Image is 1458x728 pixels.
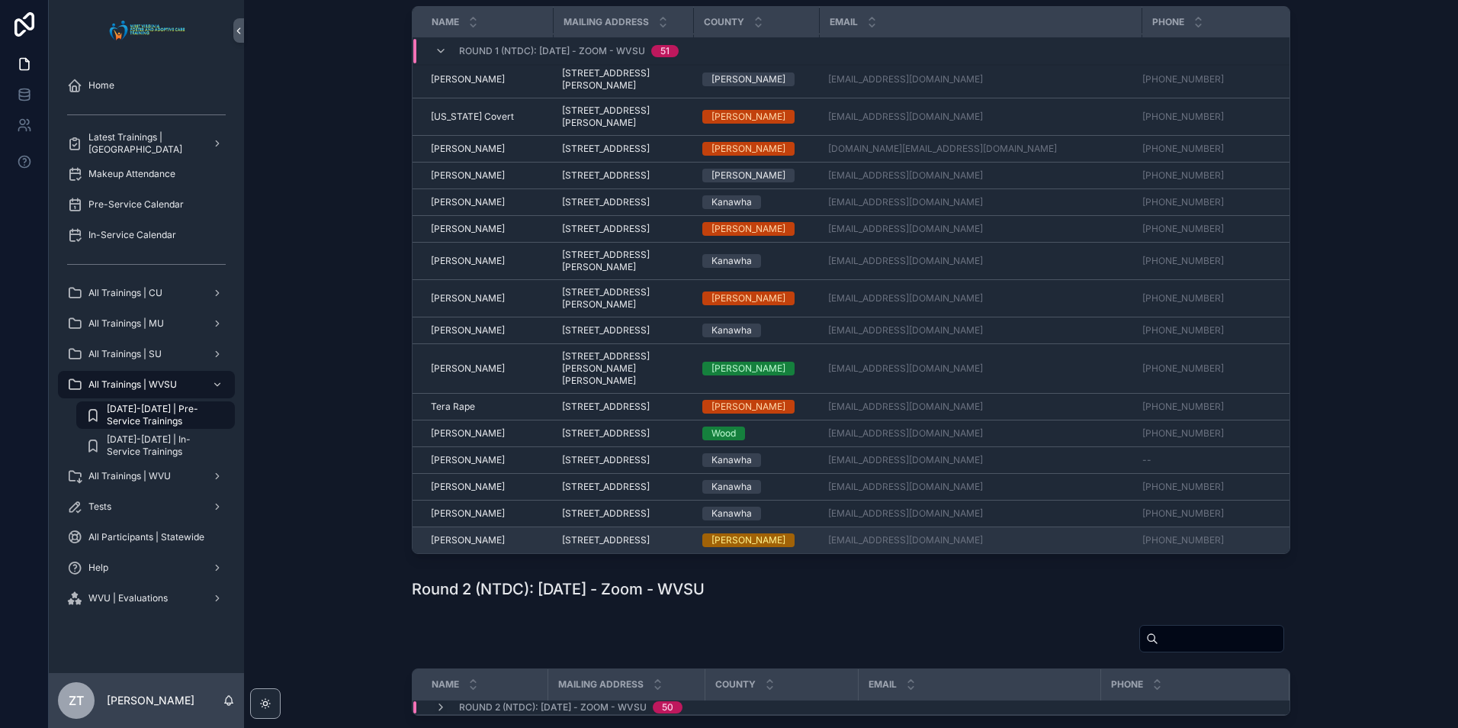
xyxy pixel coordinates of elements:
[562,481,650,493] span: [STREET_ADDRESS]
[711,453,752,467] div: Kanawha
[828,73,983,85] a: [EMAIL_ADDRESS][DOMAIN_NAME]
[711,533,785,547] div: [PERSON_NAME]
[1142,223,1273,235] a: [PHONE_NUMBER]
[88,287,162,299] span: All Trainings | CU
[828,196,983,208] a: [EMAIL_ADDRESS][DOMAIN_NAME]
[1142,196,1224,208] a: [PHONE_NUMBER]
[711,72,785,86] div: [PERSON_NAME]
[58,585,235,612] a: WVU | Evaluations
[431,255,505,267] span: [PERSON_NAME]
[69,691,84,710] span: ZT
[431,534,544,546] a: [PERSON_NAME]
[704,16,744,28] span: County
[1142,111,1224,123] a: [PHONE_NUMBER]
[562,401,684,413] a: [STREET_ADDRESS]
[107,433,220,458] span: [DATE]-[DATE] | In-Service Trainings
[58,191,235,218] a: Pre-Service Calendar
[828,292,983,304] a: [EMAIL_ADDRESS][DOMAIN_NAME]
[562,427,650,440] span: [STREET_ADDRESS]
[431,196,544,208] a: [PERSON_NAME]
[702,110,810,124] a: [PERSON_NAME]
[58,221,235,249] a: In-Service Calendar
[1142,401,1224,413] a: [PHONE_NUMBER]
[828,481,983,493] a: [EMAIL_ADDRESS][DOMAIN_NAME]
[562,534,684,546] a: [STREET_ADDRESS]
[702,362,810,375] a: [PERSON_NAME]
[562,196,684,208] a: [STREET_ADDRESS]
[1142,324,1273,337] a: [PHONE_NUMBER]
[562,169,684,182] a: [STREET_ADDRESS]
[431,481,505,493] span: [PERSON_NAME]
[431,196,505,208] span: [PERSON_NAME]
[711,362,785,375] div: [PERSON_NAME]
[828,401,1132,413] a: [EMAIL_ADDRESS][DOMAIN_NAME]
[88,562,108,574] span: Help
[1142,481,1224,493] a: [PHONE_NUMBER]
[431,324,505,337] span: [PERSON_NAME]
[562,286,684,311] a: [STREET_ADDRESS][PERSON_NAME]
[711,324,752,337] div: Kanawha
[76,432,235,459] a: [DATE]-[DATE] | In-Service Trainings
[431,507,505,520] span: [PERSON_NAME]
[711,222,785,236] div: [PERSON_NAME]
[828,111,1132,123] a: [EMAIL_ADDRESS][DOMAIN_NAME]
[88,470,171,482] span: All Trainings | WVU
[562,534,650,546] span: [STREET_ADDRESS]
[828,169,983,182] a: [EMAIL_ADDRESS][DOMAIN_NAME]
[431,454,544,466] a: [PERSON_NAME]
[431,292,505,304] span: [PERSON_NAME]
[58,130,235,157] a: Latest Trainings | [GEOGRAPHIC_DATA]
[431,111,544,123] a: [US_STATE] Covert
[431,534,505,546] span: [PERSON_NAME]
[58,371,235,398] a: All Trainings | WVSU
[702,507,810,520] a: Kanawha
[88,501,111,513] span: Tests
[562,350,684,387] a: [STREET_ADDRESS][PERSON_NAME][PERSON_NAME]
[431,111,514,123] span: [US_STATE] Covert
[562,196,650,208] span: [STREET_ADDRESS]
[88,229,176,241] span: In-Service Calendar
[431,481,544,493] a: [PERSON_NAME]
[431,292,544,304] a: [PERSON_NAME]
[702,480,810,494] a: Kanawha
[562,223,684,235] a: [STREET_ADDRESS]
[58,72,235,99] a: Home
[76,401,235,429] a: [DATE]-[DATE] | Pre-Service Trainings
[828,196,1132,208] a: [EMAIL_ADDRESS][DOMAIN_NAME]
[431,223,544,235] a: [PERSON_NAME]
[562,143,650,155] span: [STREET_ADDRESS]
[1142,454,1273,466] a: --
[562,143,684,155] a: [STREET_ADDRESS]
[702,324,810,337] a: Kanawha
[1142,73,1273,85] a: [PHONE_NUMBER]
[1142,196,1273,208] a: [PHONE_NUMBER]
[711,292,785,305] div: [PERSON_NAME]
[711,480,752,494] div: Kanawha
[562,249,684,273] span: [STREET_ADDRESS][PERSON_NAME]
[828,507,983,520] a: [EMAIL_ADDRESS][DOMAIN_NAME]
[711,254,752,268] div: Kanawha
[702,72,810,86] a: [PERSON_NAME]
[702,142,810,156] a: [PERSON_NAME]
[702,292,810,305] a: [PERSON_NAME]
[1142,143,1224,155] a: [PHONE_NUMBER]
[828,223,983,235] a: [EMAIL_ADDRESS][DOMAIN_NAME]
[431,255,544,267] a: [PERSON_NAME]
[828,534,983,546] a: [EMAIL_ADDRESS][DOMAIN_NAME]
[562,324,650,337] span: [STREET_ADDRESS]
[828,481,1132,493] a: [EMAIL_ADDRESS][DOMAIN_NAME]
[711,110,785,124] div: [PERSON_NAME]
[88,131,200,156] span: Latest Trainings | [GEOGRAPHIC_DATA]
[431,427,544,440] a: [PERSON_NAME]
[107,693,194,708] p: [PERSON_NAME]
[58,523,235,551] a: All Participants | Statewide
[711,142,785,156] div: [PERSON_NAME]
[562,169,650,182] span: [STREET_ADDRESS]
[562,105,684,129] span: [STREET_ADDRESS][PERSON_NAME]
[828,362,983,375] a: [EMAIL_ADDRESS][DOMAIN_NAME]
[1142,481,1273,493] a: [PHONE_NUMBER]
[58,160,235,188] a: Makeup Attendance
[1142,292,1273,304] a: [PHONE_NUMBER]
[431,401,475,413] span: Tera Rape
